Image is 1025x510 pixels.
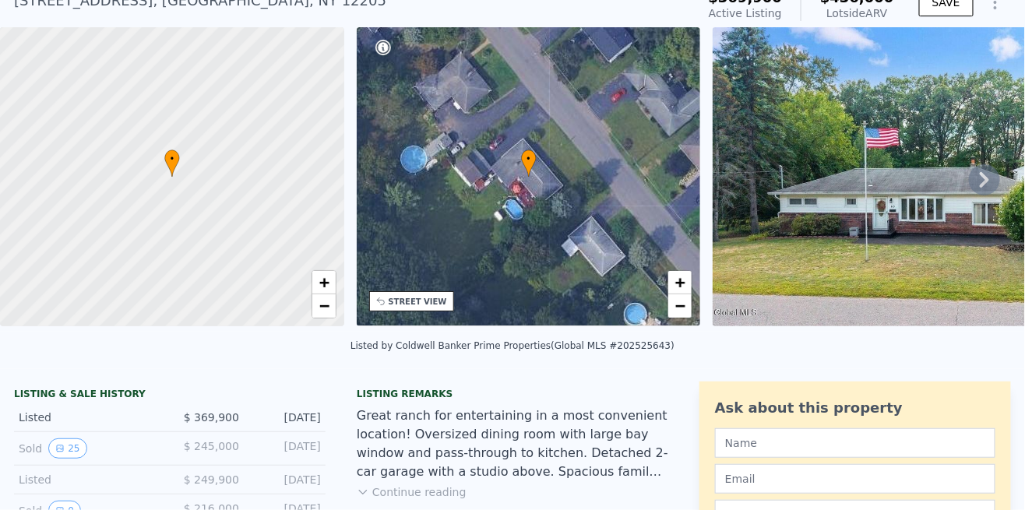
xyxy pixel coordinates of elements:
[252,410,321,425] div: [DATE]
[164,149,180,177] div: •
[820,5,894,21] div: Lotside ARV
[319,296,329,315] span: −
[19,472,157,487] div: Listed
[350,340,675,351] div: Listed by Coldwell Banker Prime Properties (Global MLS #202525643)
[675,273,685,292] span: +
[312,271,336,294] a: Zoom in
[357,388,668,400] div: Listing remarks
[357,406,668,481] div: Great ranch for entertaining in a most convenient location! Oversized dining room with large bay ...
[521,152,537,166] span: •
[48,438,86,459] button: View historical data
[184,411,239,424] span: $ 369,900
[184,473,239,486] span: $ 249,900
[14,388,326,403] div: LISTING & SALE HISTORY
[19,410,157,425] div: Listed
[668,271,692,294] a: Zoom in
[357,484,467,500] button: Continue reading
[252,472,321,487] div: [DATE]
[675,296,685,315] span: −
[715,397,995,419] div: Ask about this property
[252,438,321,459] div: [DATE]
[184,440,239,452] span: $ 245,000
[668,294,692,318] a: Zoom out
[715,428,995,458] input: Name
[521,149,537,177] div: •
[19,438,157,459] div: Sold
[389,296,447,308] div: STREET VIEW
[319,273,329,292] span: +
[709,7,782,19] span: Active Listing
[164,152,180,166] span: •
[312,294,336,318] a: Zoom out
[715,464,995,494] input: Email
